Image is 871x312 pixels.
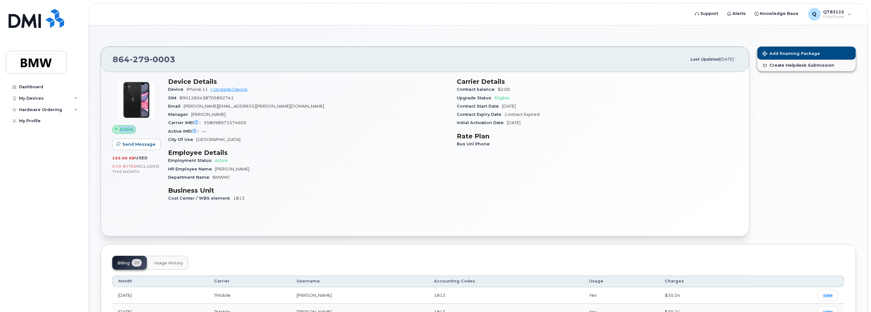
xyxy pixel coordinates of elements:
[210,87,247,92] a: + Upgrade Device
[184,104,324,109] span: [PERSON_NAME][EMAIL_ADDRESS][PERSON_NAME][DOMAIN_NAME]
[434,293,445,298] span: 1813
[168,196,233,201] span: Cost Center / WBS element
[507,120,521,125] span: [DATE]
[457,142,493,146] span: Bus Unl Phone
[213,175,230,180] span: BMWMC
[168,187,449,194] h3: Business Unit
[204,120,246,125] span: 358098971574605
[215,167,249,171] span: [PERSON_NAME]
[112,139,161,150] button: Send Message
[291,287,428,304] td: [PERSON_NAME]
[168,96,180,100] span: SIM
[120,126,133,132] span: Active
[209,287,291,304] td: TMobile
[168,175,213,180] span: Department Name
[457,120,507,125] span: Initial Activation Date
[168,104,184,109] span: Email
[112,275,209,287] th: Month
[457,132,738,140] h3: Rate Plan
[168,158,215,163] span: Employment Status
[191,112,226,117] span: [PERSON_NAME]
[823,292,833,298] span: view
[498,87,510,92] span: $0.00
[168,112,191,117] span: Manager
[117,81,155,119] img: iPhone_11.jpg
[168,87,187,92] span: Device
[428,275,583,287] th: Accounting Codes
[457,78,738,85] h3: Carrier Details
[130,55,150,64] span: 279
[209,275,291,287] th: Carrier
[584,275,659,287] th: Usage
[457,87,498,92] span: Contract balance
[757,47,856,60] button: Add Roaming Package
[112,164,136,169] span: 0.00 Bytes
[168,129,202,134] span: Active IMEI
[719,57,734,62] span: [DATE]
[113,55,175,64] span: 864
[168,167,215,171] span: HR Employee Name
[168,149,449,156] h3: Employee Details
[494,96,509,100] span: Eligible
[291,275,428,287] th: Username
[457,96,494,100] span: Upgrade Status
[763,51,820,57] span: Add Roaming Package
[659,275,749,287] th: Charges
[233,196,245,201] span: 1813
[665,292,743,298] div: $30.24
[584,287,659,304] td: Yes
[112,156,135,160] span: 103.00 KB
[180,96,234,100] span: 8901260438705892741
[202,129,206,134] span: —
[215,158,228,163] span: Active
[112,287,209,304] td: [DATE]
[502,104,516,109] span: [DATE]
[457,104,502,109] span: Contract Start Date
[757,60,856,71] a: Create Helpdesk Submission
[196,137,240,142] span: [GEOGRAPHIC_DATA]
[505,112,540,117] span: Contract Expired
[457,112,505,117] span: Contract Expiry Date
[690,57,719,62] span: Last updated
[843,284,866,307] iframe: Messenger Launcher
[135,156,148,160] span: used
[818,290,838,301] a: view
[150,55,175,64] span: 0003
[187,87,208,92] span: iPhone 11
[122,141,155,147] span: Send Message
[168,137,196,142] span: City Of Use
[168,120,204,125] span: Carrier IMEI
[168,78,449,85] h3: Device Details
[154,261,183,266] span: Usage History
